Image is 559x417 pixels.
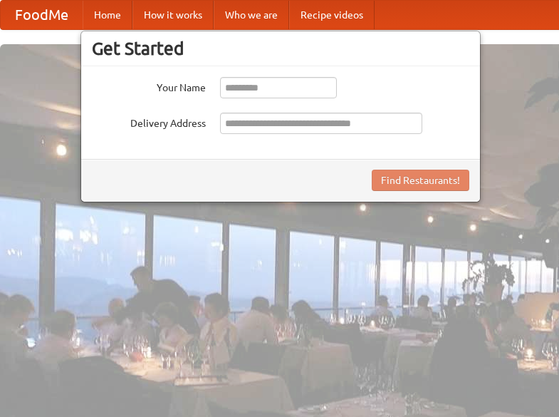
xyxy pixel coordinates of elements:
[92,113,206,130] label: Delivery Address
[214,1,289,29] a: Who we are
[289,1,375,29] a: Recipe videos
[372,170,469,191] button: Find Restaurants!
[92,77,206,95] label: Your Name
[83,1,132,29] a: Home
[1,1,83,29] a: FoodMe
[92,38,469,59] h3: Get Started
[132,1,214,29] a: How it works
